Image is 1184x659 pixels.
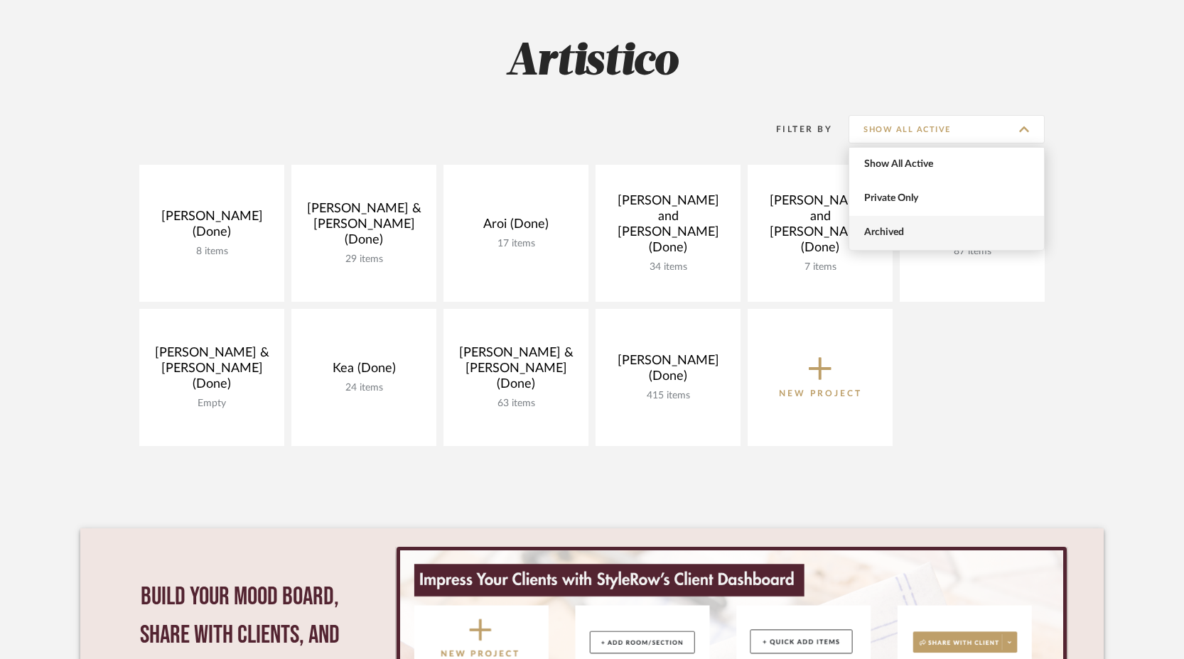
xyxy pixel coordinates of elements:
div: 34 items [607,261,729,273]
div: 415 items [607,390,729,402]
p: New Project [779,386,862,401]
div: 8 items [151,246,273,258]
button: New Project [748,309,893,446]
div: Filter By [758,122,832,136]
span: Private Only [864,192,1033,205]
div: 87 items [911,246,1033,258]
div: Aroi (Done) [455,217,577,238]
div: 29 items [303,254,425,266]
h2: Artistico [80,36,1104,89]
div: [PERSON_NAME] & [PERSON_NAME] (Done) [455,345,577,398]
div: Empty [151,398,273,410]
div: [PERSON_NAME] (Done) [607,353,729,390]
div: 7 items [759,261,881,273]
span: Archived [864,227,1033,239]
div: [PERSON_NAME] & [PERSON_NAME] (Done) [151,345,273,398]
div: 17 items [455,238,577,250]
div: [PERSON_NAME] & [PERSON_NAME] (Done) [303,201,425,254]
div: [PERSON_NAME] and [PERSON_NAME] (Done) [607,193,729,261]
div: [PERSON_NAME] (Done) [151,209,273,246]
div: [PERSON_NAME] and [PERSON_NAME] (Done) [759,193,881,261]
div: Kea (Done) [303,361,425,382]
span: Show All Active [864,158,1033,170]
div: 63 items [455,398,577,410]
div: 24 items [303,382,425,394]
